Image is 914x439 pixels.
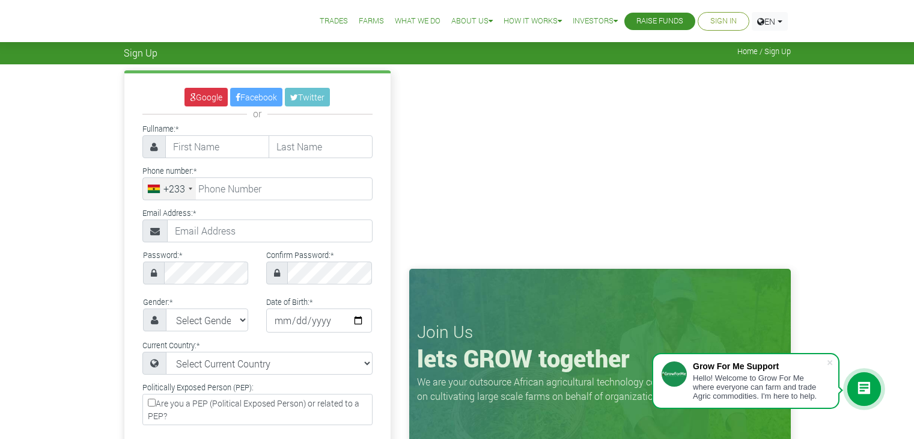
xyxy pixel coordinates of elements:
label: Gender: [143,296,172,308]
h3: Join Us [417,322,783,342]
a: Google [184,88,228,106]
input: Last Name [269,135,373,158]
label: Phone number: [142,165,197,177]
a: Trades [320,15,348,28]
a: Sign In [710,15,737,28]
div: Ghana (Gaana): +233 [143,178,196,200]
a: Raise Funds [636,15,683,28]
span: Home / Sign Up [737,47,791,56]
input: Email Address [167,219,373,242]
label: Are you a PEP (Political Exposed Person) or related to a PEP? [142,394,373,425]
label: Confirm Password: [266,250,334,261]
span: Sign Up [124,47,157,58]
a: Investors [573,15,618,28]
a: How it Works [504,15,562,28]
h1: lets GROW together [417,344,783,373]
a: About Us [451,15,493,28]
label: Date of Birth: [266,296,312,308]
div: Hello! Welcome to Grow For Me where everyone can farm and trade Agric commodities. I'm here to help. [693,373,826,401]
label: Politically Exposed Person (PEP): [142,382,254,393]
a: Farms [359,15,384,28]
a: EN [752,12,788,31]
input: First Name [165,135,269,158]
label: Fullname: [142,123,178,135]
label: Password: [143,250,182,261]
label: Current Country: [142,340,200,351]
input: Phone Number [142,177,373,200]
p: We are your outsource African agricultural technology company that focuses on cultivating large s... [417,375,748,404]
a: What We Do [395,15,440,28]
input: Are you a PEP (Political Exposed Person) or related to a PEP? [148,399,156,407]
div: or [142,106,373,121]
div: Grow For Me Support [693,361,826,371]
label: Email Address: [142,207,196,219]
div: +233 [163,182,185,196]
